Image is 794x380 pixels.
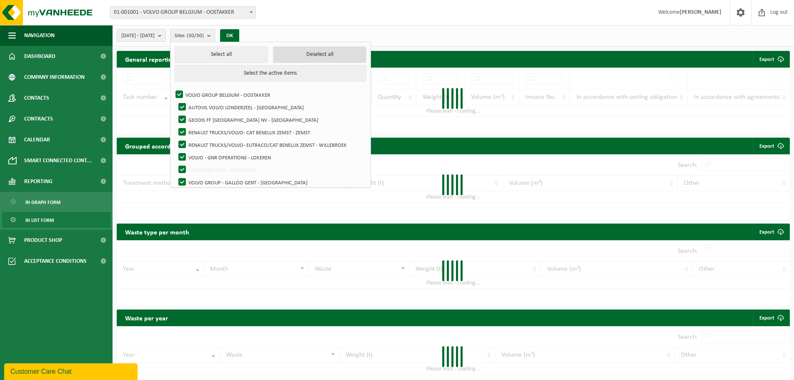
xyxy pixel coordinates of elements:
[273,46,366,63] button: Deselect all
[753,138,789,154] a: Export
[175,46,268,63] button: Select all
[117,310,176,326] h2: Waste per year
[24,129,50,150] span: Calendar
[24,88,49,108] span: Contacts
[753,51,789,68] button: Export
[753,224,789,240] a: Export
[110,7,255,18] span: 01-001001 - VOLVO GROUP BELGIUM - OOSTAKKER
[117,51,184,68] h2: General reporting
[177,151,366,164] label: VOLVO - GNR OPERATIONS - LOKEREN
[110,6,256,19] span: 01-001001 - VOLVO GROUP BELGIUM - OOSTAKKER
[24,25,55,46] span: Navigation
[177,138,366,151] label: RENAULT TRUCKS/VOLVO- EUTRACO/CAT BENELUX ZEMST - WILLEBROEK
[25,194,60,210] span: In graph form
[24,150,92,171] span: Smart connected cont...
[174,88,366,101] label: VOLVO GROUP BELGIUM - OOSTAKKER
[121,30,155,42] span: [DATE] - [DATE]
[24,67,85,88] span: Company information
[24,251,87,272] span: Acceptance conditions
[4,362,139,380] iframe: chat widget
[117,29,166,42] button: [DATE] - [DATE]
[187,33,204,38] count: (30/30)
[170,29,215,42] button: Sites(30/30)
[177,126,366,138] label: RENAULT TRUCKS/VOLVO- CAT BENELUX ZEMST - ZEMST
[177,176,366,189] label: VOLVO GROUP - GALLOO GENT - [GEOGRAPHIC_DATA]
[177,113,366,126] label: GEODIS FF [GEOGRAPHIC_DATA] NV - [GEOGRAPHIC_DATA]
[24,230,62,251] span: Product Shop
[2,194,110,210] a: In graph form
[2,212,110,228] a: In list form
[177,164,366,176] label: VOLVO GENT SML - OOSTAKKER
[680,9,721,15] strong: [PERSON_NAME]
[753,310,789,326] a: Export
[25,212,54,228] span: In list form
[175,65,367,82] button: Select the active items
[24,171,53,192] span: Reporting
[24,46,55,67] span: Dashboard
[177,101,366,113] label: AUTOVIL VOLVO LONDERZEEL - [GEOGRAPHIC_DATA]
[220,29,239,43] button: OK
[24,108,53,129] span: Contracts
[117,224,198,240] h2: Waste type per month
[175,30,204,42] span: Sites
[117,138,252,154] h2: Grouped according to mode of treatment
